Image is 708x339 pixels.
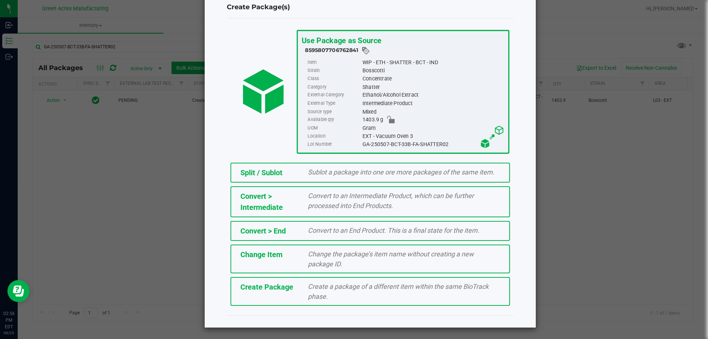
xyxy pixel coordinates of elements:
[362,124,504,132] div: Gram
[308,83,361,91] label: Category
[362,83,504,91] div: Shatter
[240,226,286,235] span: Convert > End
[308,124,361,132] label: UOM
[240,192,283,212] span: Convert > Intermediate
[362,58,504,66] div: WIP - ETH - SHATTER - BCT - IND
[240,168,282,177] span: Split / Sublot
[308,116,361,124] label: Available qty
[308,250,474,268] span: Change the package’s item name without creating a new package ID.
[362,66,504,75] div: Bosscotti
[308,75,361,83] label: Class
[308,99,361,107] label: External Type
[308,66,361,75] label: Strain
[308,192,474,210] span: Convert to an Intermediate Product, which can be further processed into End Products.
[362,132,504,140] div: EXT - Vacuum Oven 3
[308,91,361,99] label: External Category
[240,250,282,259] span: Change Item
[362,99,504,107] div: Intermediate Product
[308,140,361,148] label: Lot Number
[308,168,494,176] span: Sublot a package into one ore more packages of the same item.
[301,36,381,45] span: Use Package as Source
[308,58,361,66] label: Item
[362,140,504,148] div: GA-250507-BCT-33B-FA-SHATTER02
[7,280,29,302] iframe: Resource center
[227,3,514,12] h4: Create Package(s)
[362,116,383,124] span: 1403.9 g
[362,108,504,116] div: Mixed
[308,108,361,116] label: Source type
[240,283,293,291] span: Create Package
[308,132,361,140] label: Location
[362,91,504,99] div: Ethanol/Alcohol Extract
[308,226,479,234] span: Convert to an End Product. This is a final state for the item.
[305,46,504,55] div: 8595807706762841
[362,75,504,83] div: Concentrate
[308,283,489,300] span: Create a package of a different item within the same BioTrack phase.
